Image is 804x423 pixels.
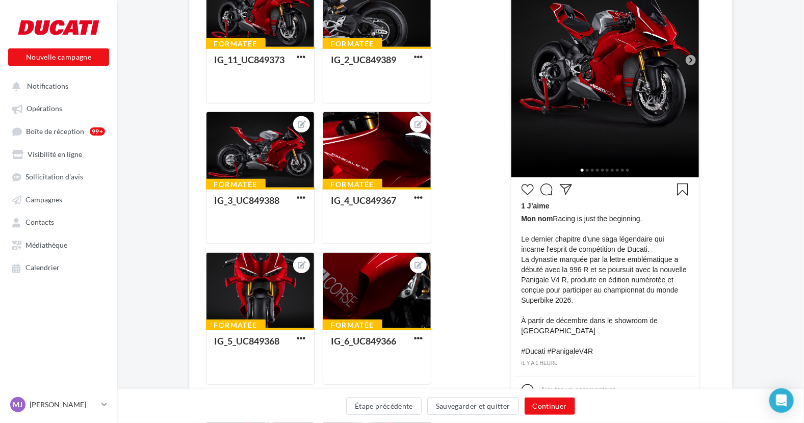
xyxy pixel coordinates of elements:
span: Notifications [27,82,68,90]
svg: Enregistrer [677,183,689,196]
div: IG_2_UC849389 [331,54,397,65]
p: [PERSON_NAME] [30,400,97,410]
span: MJ [13,400,23,410]
button: Nouvelle campagne [8,48,109,66]
a: Médiathèque [6,235,111,254]
div: IG_3_UC849388 [215,195,280,206]
div: Formatée [206,179,266,190]
button: Continuer [525,398,575,415]
div: IG_6_UC849366 [331,335,397,347]
div: IG_4_UC849367 [331,195,397,206]
span: Visibilité en ligne [28,150,82,158]
button: Notifications [6,76,107,95]
svg: Partager la publication [560,183,572,196]
div: IG_11_UC849373 [215,54,285,65]
div: Formatée [206,320,266,331]
div: il y a 1 heure [522,359,689,368]
span: Contacts [25,218,54,227]
button: Sauvegarder et quitter [427,398,519,415]
span: Racing is just the beginning. Le dernier chapitre d'une saga légendaire qui incarne l'esprit de c... [522,214,689,356]
a: Visibilité en ligne [6,145,111,163]
a: Boîte de réception99+ [6,122,111,141]
span: Médiathèque [25,241,67,249]
span: Mon nom [522,215,553,223]
div: Formatée [206,38,266,49]
span: Calendrier [25,263,60,272]
div: Open Intercom Messenger [769,388,794,413]
svg: Emoji [522,384,534,396]
svg: Commenter [540,183,553,196]
div: IG_5_UC849368 [215,335,280,347]
div: Formatée [323,38,382,49]
a: Opérations [6,99,111,117]
a: MJ [PERSON_NAME] [8,395,109,414]
span: Campagnes [25,195,62,204]
div: Ajouter un commentaire... [540,385,622,395]
div: Formatée [323,320,382,331]
div: 99+ [90,127,105,136]
a: Contacts [6,213,111,231]
a: Sollicitation d'avis [6,167,111,186]
a: Campagnes [6,190,111,208]
span: Sollicitation d'avis [25,173,83,181]
svg: J’aime [522,183,534,196]
a: Calendrier [6,258,111,276]
div: 1 J’aime [522,201,689,214]
button: Étape précédente [346,398,422,415]
div: Formatée [323,179,382,190]
span: Opérations [27,104,62,113]
span: Boîte de réception [26,127,84,136]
